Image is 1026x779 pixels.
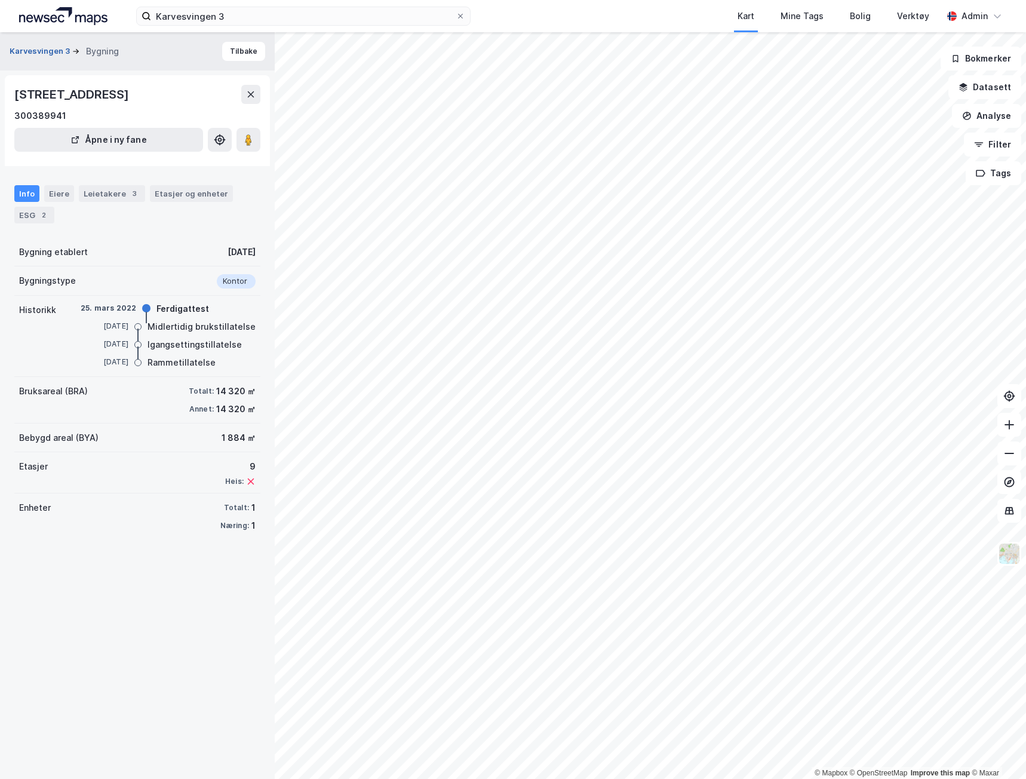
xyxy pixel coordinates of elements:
[251,501,256,515] div: 1
[220,521,249,530] div: Næring:
[897,9,929,23] div: Verktøy
[225,477,244,486] div: Heis:
[14,109,66,123] div: 300389941
[222,42,265,61] button: Tilbake
[19,245,88,259] div: Bygning etablert
[81,303,137,314] div: 25. mars 2022
[224,503,249,513] div: Totalt:
[81,339,128,349] div: [DATE]
[966,722,1026,779] iframe: Chat Widget
[156,302,209,316] div: Ferdigattest
[952,104,1021,128] button: Analyse
[966,161,1021,185] button: Tags
[14,207,54,223] div: ESG
[81,357,128,367] div: [DATE]
[948,75,1021,99] button: Datasett
[189,404,214,414] div: Annet:
[966,722,1026,779] div: Kontrollprogram for chat
[155,188,228,199] div: Etasjer og enheter
[738,9,754,23] div: Kart
[189,387,214,396] div: Totalt:
[850,9,871,23] div: Bolig
[44,185,74,202] div: Eiere
[19,303,56,317] div: Historikk
[941,47,1021,70] button: Bokmerker
[964,133,1021,157] button: Filter
[19,431,99,445] div: Bebygd areal (BYA)
[19,384,88,398] div: Bruksareal (BRA)
[10,45,72,57] button: Karvesvingen 3
[962,9,988,23] div: Admin
[14,185,39,202] div: Info
[14,85,131,104] div: [STREET_ADDRESS]
[251,519,256,533] div: 1
[911,769,970,777] a: Improve this map
[998,542,1021,565] img: Z
[216,402,256,416] div: 14 320 ㎡
[19,7,107,25] img: logo.a4113a55bc3d86da70a041830d287a7e.svg
[19,459,48,474] div: Etasjer
[815,769,847,777] a: Mapbox
[86,44,119,59] div: Bygning
[38,209,50,221] div: 2
[222,431,256,445] div: 1 884 ㎡
[19,501,51,515] div: Enheter
[19,274,76,288] div: Bygningstype
[79,185,145,202] div: Leietakere
[850,769,908,777] a: OpenStreetMap
[151,7,456,25] input: Søk på adresse, matrikkel, gårdeiere, leietakere eller personer
[148,355,216,370] div: Rammetillatelse
[228,245,256,259] div: [DATE]
[14,128,203,152] button: Åpne i ny fane
[216,384,256,398] div: 14 320 ㎡
[781,9,824,23] div: Mine Tags
[148,320,256,334] div: Midlertidig brukstillatelse
[81,321,128,332] div: [DATE]
[225,459,256,474] div: 9
[128,188,140,200] div: 3
[148,338,242,352] div: Igangsettingstillatelse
